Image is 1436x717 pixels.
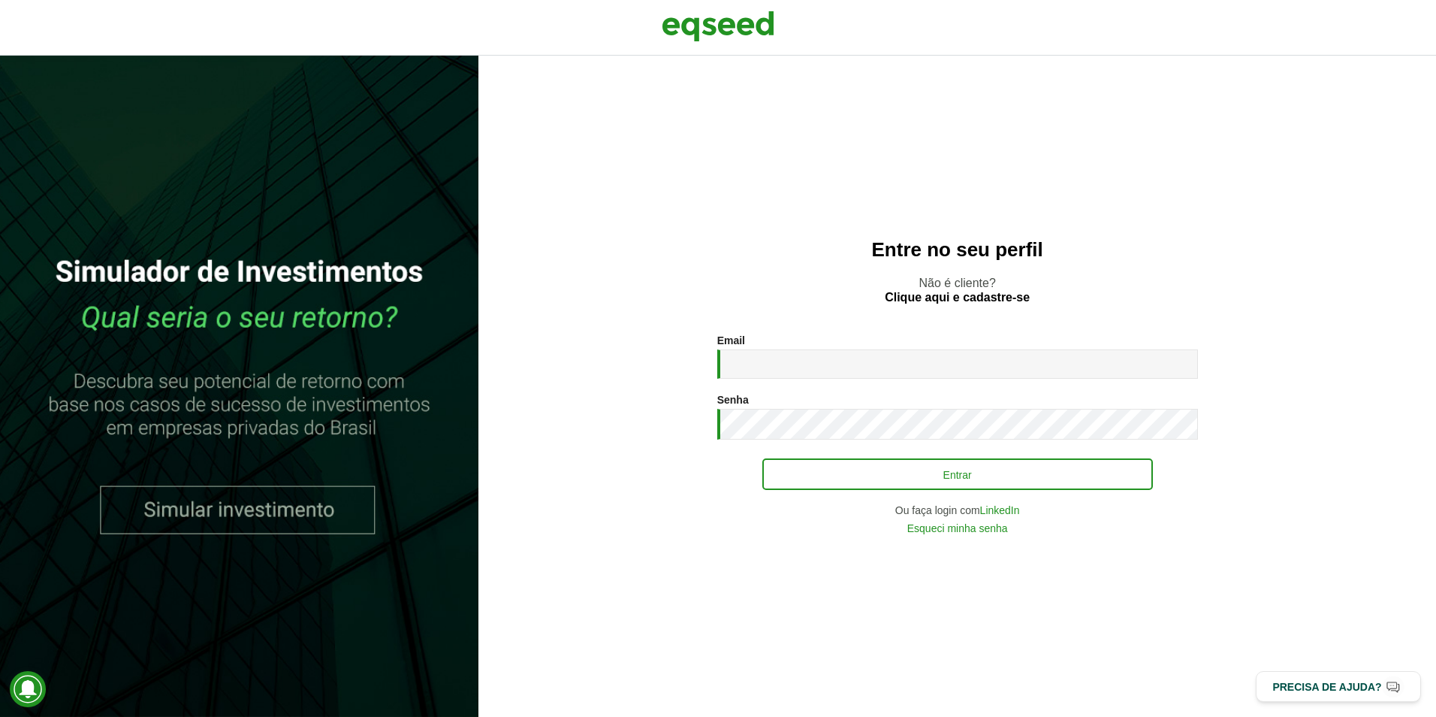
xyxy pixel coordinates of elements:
a: Esqueci minha senha [907,523,1008,534]
h2: Entre no seu perfil [508,239,1406,261]
div: Ou faça login com [717,505,1198,516]
label: Email [717,335,745,346]
a: Clique aqui e cadastre-se [885,292,1030,304]
p: Não é cliente? [508,276,1406,304]
a: LinkedIn [980,505,1020,516]
img: EqSeed Logo [662,8,774,45]
label: Senha [717,395,749,405]
button: Entrar [762,458,1153,490]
